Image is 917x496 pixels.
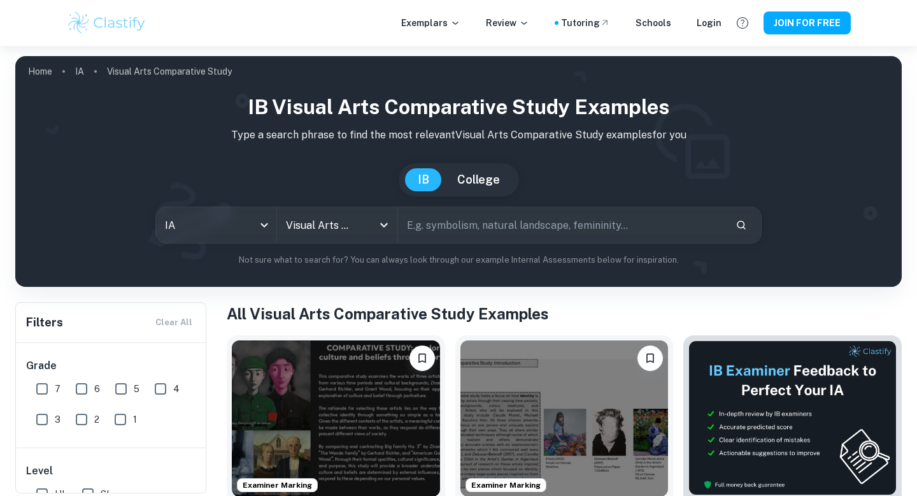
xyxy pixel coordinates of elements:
span: 5 [134,382,139,396]
span: 4 [173,382,180,396]
button: College [444,168,513,191]
span: Examiner Marking [466,479,546,491]
a: Tutoring [561,16,610,30]
img: Clastify logo [66,10,147,36]
span: 3 [55,412,60,427]
h6: Grade [26,358,197,374]
input: E.g. symbolism, natural landscape, femininity... [398,207,725,243]
span: 7 [55,382,60,396]
h1: All Visual Arts Comparative Study Examples [227,302,902,325]
span: Examiner Marking [238,479,317,491]
span: 2 [94,412,99,427]
span: 1 [133,412,137,427]
div: IA [156,207,276,243]
h6: Level [26,463,197,479]
button: Please log in to bookmark exemplars [409,346,435,371]
span: 6 [94,382,100,396]
a: Home [28,62,52,80]
p: Type a search phrase to find the most relevant Visual Arts Comparative Study examples for you [25,128,892,143]
p: Review [486,16,529,30]
button: Please log in to bookmark exemplars [637,346,663,371]
button: Help and Feedback [732,12,753,34]
img: Thumbnail [688,340,897,495]
p: Visual Arts Comparative Study [107,64,232,78]
p: Not sure what to search for? You can always look through our example Internal Assessments below f... [25,254,892,266]
img: profile cover [15,56,902,287]
button: IB [405,168,442,191]
a: Schools [636,16,671,30]
button: JOIN FOR FREE [764,11,851,34]
h6: Filters [26,314,63,332]
h1: IB Visual Arts Comparative Study examples [25,92,892,122]
a: IA [75,62,84,80]
button: Open [375,216,393,234]
p: Exemplars [401,16,460,30]
a: Login [697,16,722,30]
button: Search [730,214,752,236]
